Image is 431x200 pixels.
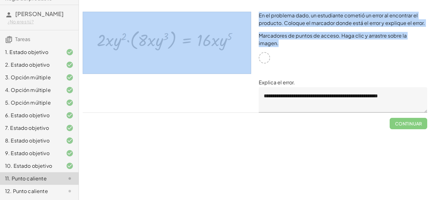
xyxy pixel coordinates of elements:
font: En el problema dado, un estudiante cometió un error al encontrar el producto. Coloque el marcador... [259,12,425,26]
i: Task finished and correct. [66,99,74,106]
i: Task finished and correct. [66,86,74,94]
font: 4. Opción múltiple [5,87,51,93]
font: 10. Estado objetivo [5,162,52,169]
font: 7. Estado objetivo [5,124,49,131]
font: 6. Estado objetivo [5,112,50,118]
font: 3. Opción múltiple [5,74,51,81]
i: Task finished and correct. [66,162,74,170]
font: ¿No eres tú? [8,19,34,24]
font: 5. Opción múltiple [5,99,51,106]
font: 9. Estado objetivo [5,150,50,156]
i: Task finished and correct. [66,124,74,132]
i: Task not started. [66,175,74,182]
i: Task finished and correct. [66,137,74,144]
i: Task finished and correct. [66,149,74,157]
i: Task not started. [66,187,74,195]
font: Tareas [15,36,30,42]
i: Task finished and correct. [66,74,74,81]
i: Task finished and correct. [66,48,74,56]
font: 11. Punto caliente [5,175,47,182]
font: 12. Punto caliente [5,188,48,194]
i: Task finished and correct. [66,112,74,119]
img: b42f739e0bd79d23067a90d0ea4ccfd2288159baac1bcee117f9be6b6edde5c4.png [83,12,251,74]
font: Explica el error. [259,79,295,86]
font: 2. Estado objetivo [5,61,50,68]
i: Task finished and correct. [66,61,74,69]
font: Marcadores de puntos de acceso. Haga clic y arrastre sobre la imagen. [259,32,407,46]
font: [PERSON_NAME] [15,10,64,17]
font: 8. Estado objetivo [5,137,50,144]
font: 1. Estado objetivo [5,49,48,55]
